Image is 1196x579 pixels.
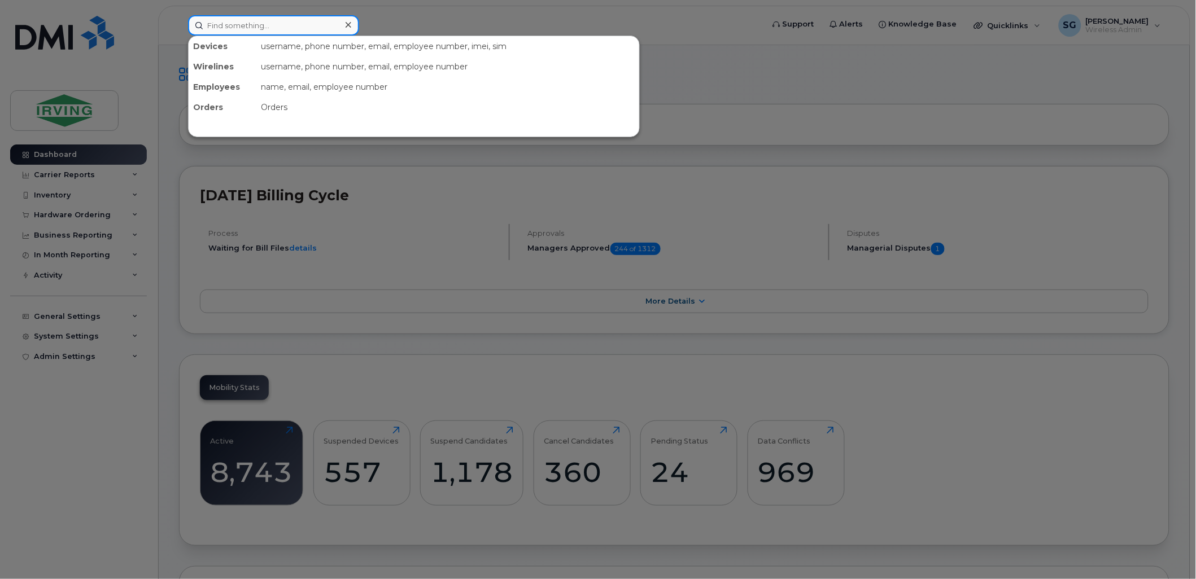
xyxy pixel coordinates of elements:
[189,77,256,97] div: Employees
[189,36,256,56] div: Devices
[189,97,256,117] div: Orders
[256,56,639,77] div: username, phone number, email, employee number
[256,77,639,97] div: name, email, employee number
[189,56,256,77] div: Wirelines
[256,36,639,56] div: username, phone number, email, employee number, imei, sim
[256,97,639,117] div: Orders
